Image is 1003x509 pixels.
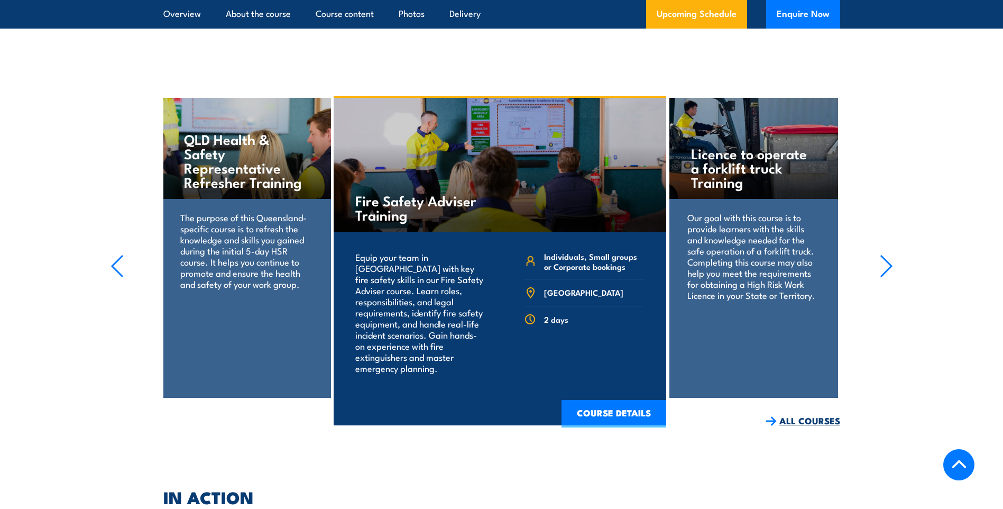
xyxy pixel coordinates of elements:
[544,287,623,297] span: [GEOGRAPHIC_DATA]
[355,251,486,374] p: Equip your team in [GEOGRAPHIC_DATA] with key fire safety skills in our Fire Safety Adviser cours...
[544,314,568,324] span: 2 days
[766,415,840,427] a: ALL COURSES
[355,193,480,222] h4: Fire Safety Adviser Training
[544,251,645,271] span: Individuals, Small groups or Corporate bookings
[687,212,820,301] p: Our goal with this course is to provide learners with the skills and knowledge needed for the saf...
[562,400,666,428] a: COURSE DETAILS
[691,146,816,189] h4: Licence to operate a forklift truck Training
[184,132,309,189] h4: QLD Health & Safety Representative Refresher Training
[180,212,313,289] p: The purpose of this Queensland-specific course is to refresh the knowledge and skills you gained ...
[163,489,840,504] h2: IN ACTION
